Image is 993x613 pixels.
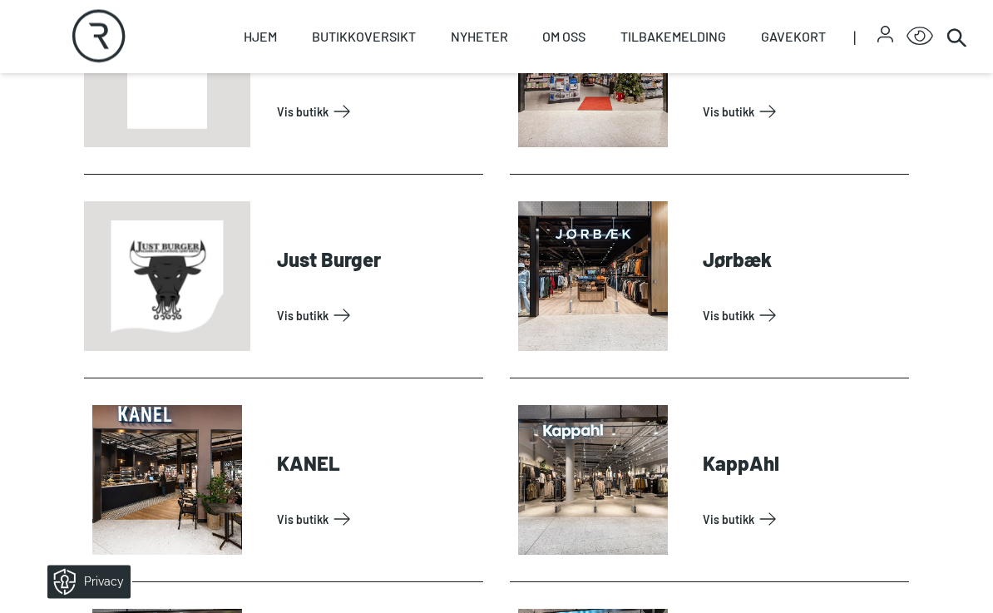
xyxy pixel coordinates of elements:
a: Vis Butikk: Just Burger [277,303,477,329]
button: Open Accessibility Menu [907,23,933,50]
a: Vis Butikk: KappAhl [703,507,902,533]
a: Vis Butikk: Jørbæk [703,303,902,329]
iframe: Manage Preferences [17,560,152,605]
a: Vis Butikk: KANEL [277,507,477,533]
a: Vis Butikk: India House [277,99,477,126]
a: Vis Butikk: Jernia [703,99,902,126]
